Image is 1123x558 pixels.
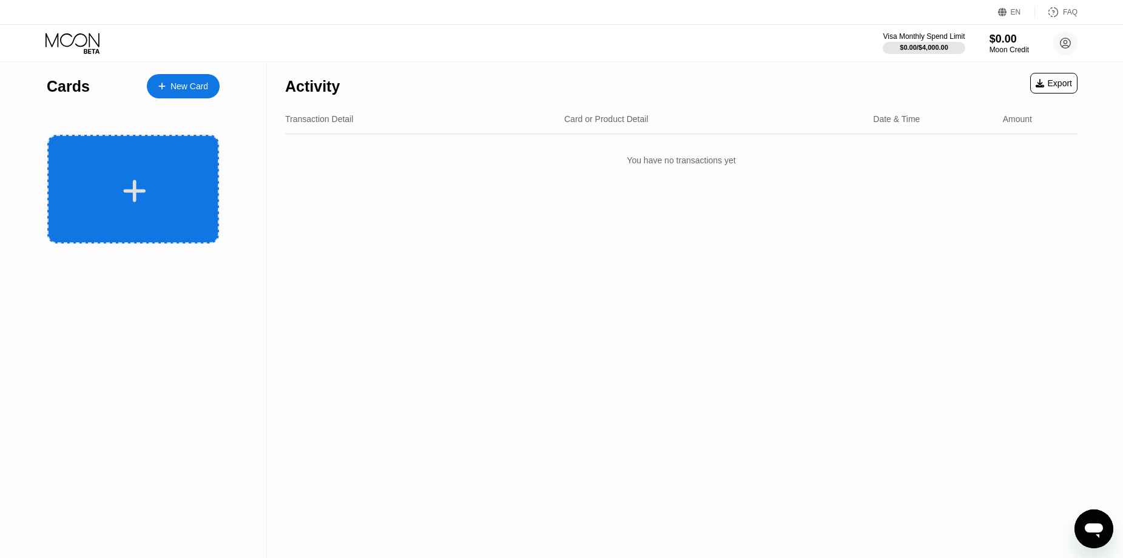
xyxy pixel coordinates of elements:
[990,33,1029,54] div: $0.00Moon Credit
[990,46,1029,54] div: Moon Credit
[1030,73,1077,94] div: Export
[1063,8,1077,16] div: FAQ
[1036,78,1072,88] div: Export
[883,32,965,54] div: Visa Monthly Spend Limit$0.00/$4,000.00
[285,114,353,124] div: Transaction Detail
[170,81,208,92] div: New Card
[564,114,649,124] div: Card or Product Detail
[47,78,90,95] div: Cards
[873,114,920,124] div: Date & Time
[883,32,965,41] div: Visa Monthly Spend Limit
[285,78,340,95] div: Activity
[285,143,1077,177] div: You have no transactions yet
[998,6,1035,18] div: EN
[990,33,1029,46] div: $0.00
[900,44,948,51] div: $0.00 / $4,000.00
[1035,6,1077,18] div: FAQ
[1011,8,1021,16] div: EN
[147,74,220,98] div: New Card
[1003,114,1032,124] div: Amount
[1074,509,1113,548] iframe: Button to launch messaging window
